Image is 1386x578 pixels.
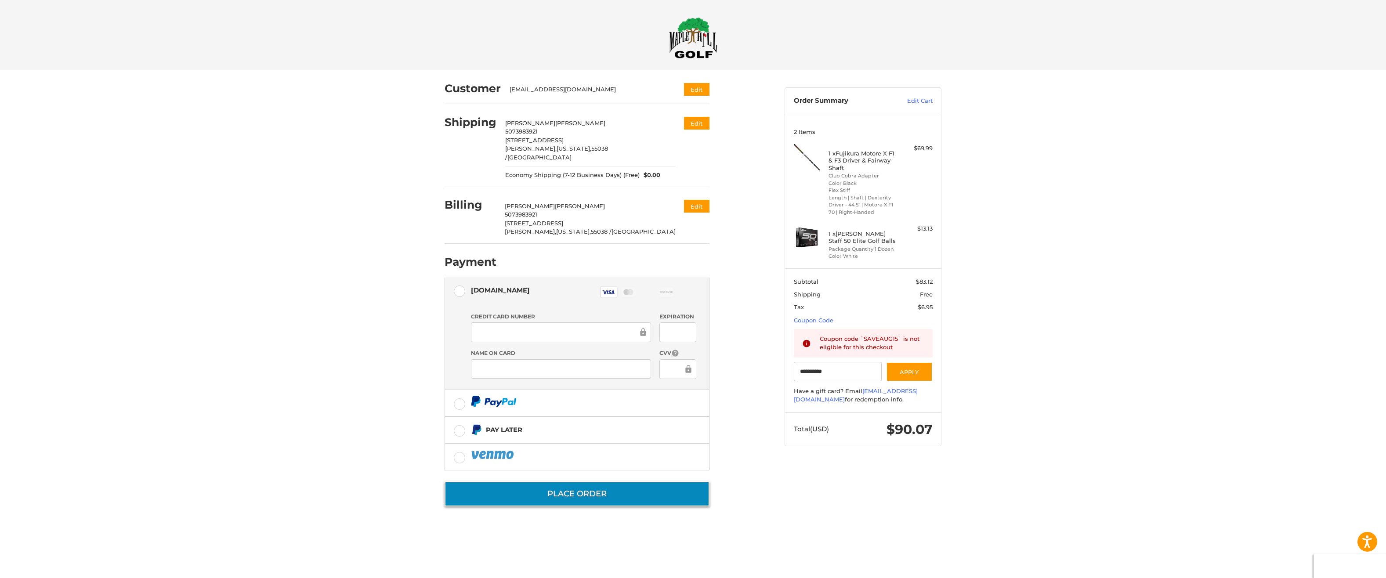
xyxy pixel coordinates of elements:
[794,317,833,324] a: Coupon Code
[557,145,591,152] span: [US_STATE],
[829,194,896,216] li: Length | Shaft | Dexterity Driver - 44.5" | Motore X F1 70 | Right-Handed
[888,97,933,105] a: Edit Cart
[486,423,522,437] div: Pay Later
[507,154,572,161] span: [GEOGRAPHIC_DATA]
[794,278,818,285] span: Subtotal
[916,278,933,285] span: $83.12
[829,187,896,194] li: Flex Stiff
[794,128,933,135] h3: 2 Items
[445,82,501,95] h2: Customer
[659,313,696,321] label: Expiration
[505,220,563,227] span: [STREET_ADDRESS]
[505,145,557,152] span: [PERSON_NAME],
[445,481,709,506] button: Place Order
[920,291,933,298] span: Free
[471,449,516,460] img: PayPal icon
[505,228,556,235] span: [PERSON_NAME],
[794,425,829,433] span: Total (USD)
[471,396,517,407] img: PayPal icon
[445,198,496,212] h2: Billing
[820,335,924,352] div: Coupon code `SAVEAUG15` is not eligible for this checkout
[505,137,564,144] span: [STREET_ADDRESS]
[829,180,896,187] li: Color Black
[591,228,612,235] span: 55038 /
[829,253,896,260] li: Color White
[445,116,496,129] h2: Shipping
[555,119,605,126] span: [PERSON_NAME]
[684,83,709,96] button: Edit
[659,349,696,358] label: CVV
[898,144,933,153] div: $69.99
[505,202,555,210] span: [PERSON_NAME]
[918,303,933,311] span: $6.95
[505,145,608,161] span: 55038 /
[510,85,667,94] div: [EMAIL_ADDRESS][DOMAIN_NAME]
[684,200,709,213] button: Edit
[794,303,804,311] span: Tax
[505,128,538,135] span: 5073983921
[505,211,537,218] span: 5073983921
[794,97,888,105] h3: Order Summary
[829,172,896,180] li: Club Cobra Adapter
[612,228,676,235] span: [GEOGRAPHIC_DATA]
[887,421,933,437] span: $90.07
[640,171,661,180] span: $0.00
[684,117,709,130] button: Edit
[556,228,591,235] span: [US_STATE],
[829,246,896,253] li: Package Quantity 1 Dozen
[555,202,605,210] span: [PERSON_NAME]
[794,291,821,298] span: Shipping
[445,255,496,269] h2: Payment
[829,230,896,245] h4: 1 x [PERSON_NAME] Staff 50 Elite Golf Balls
[471,349,651,357] label: Name on Card
[886,362,933,382] button: Apply
[829,150,896,171] h4: 1 x Fujikura Motore X F1 & F3 Driver & Fairway Shaft
[669,17,717,58] img: Maple Hill Golf
[1314,554,1386,578] iframe: Google Customer Reviews
[794,362,882,382] input: Gift Certificate or Coupon Code
[471,424,482,435] img: Pay Later icon
[505,119,555,126] span: [PERSON_NAME]
[794,387,933,404] div: Have a gift card? Email for redemption info.
[505,171,640,180] span: Economy Shipping (7-12 Business Days) (Free)
[471,313,651,321] label: Credit Card Number
[471,283,530,297] div: [DOMAIN_NAME]
[898,224,933,233] div: $13.13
